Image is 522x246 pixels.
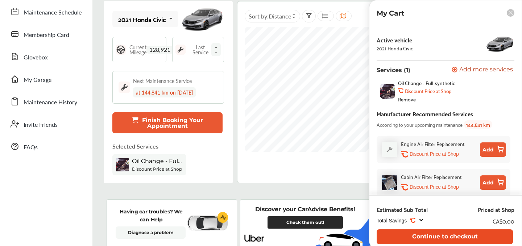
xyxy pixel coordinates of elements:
div: Engine Air Filter Replacement [401,139,465,148]
span: Glovebox [24,53,48,62]
img: cabin-air-filter-replacement-thumb.jpg [382,175,397,190]
img: 14053_st0640_046.jpg [485,33,514,55]
a: Maintenance Schedule [7,2,85,21]
p: Discover your CarAdvise Benefits! [255,205,355,213]
span: Current Mileage [129,45,146,55]
img: default_wrench_icon.d1a43860.svg [382,142,397,157]
div: 2021 Honda Civic [118,16,166,23]
button: Add [480,175,506,190]
a: FAQs [7,137,85,156]
span: FAQs [24,143,38,152]
span: Distance [269,12,291,20]
span: 144,841 km [464,120,492,129]
div: Active vehicle [377,37,413,43]
span: Last Service [189,45,211,55]
p: Discount Price at Shop [410,184,459,191]
b: Discount Price at Shop [405,88,451,94]
a: Invite Friends [7,114,85,133]
p: Selected Services [112,142,158,150]
img: cardiogram-logo.18e20815.svg [217,212,228,223]
a: Diagnose a problem [116,226,186,239]
div: at 144,841 km on [DATE] [133,87,196,97]
span: Oil Change - Full-synthetic [132,158,183,164]
img: uber-logo.8ea76b89.svg [244,233,264,244]
div: Next Maintenance Service [133,77,192,84]
a: Glovebox [7,47,85,66]
img: maintenance_logo [175,45,186,55]
button: Add more services [452,67,513,74]
button: Add [480,142,506,157]
span: Total Savings [377,218,407,224]
span: Add more services [459,67,513,74]
b: Discount Price at Shop [132,166,182,172]
div: Cabin Air Filter Replacement [401,172,462,181]
p: My Cart [377,9,404,17]
a: Membership Card [7,25,85,43]
img: oil-change-thumb.jpg [380,84,395,99]
div: CA$0.00 [493,216,514,226]
img: diagnose-vehicle.c84bcb0a.svg [187,215,228,231]
div: Priced at Shop [478,206,514,213]
span: My Garage [24,75,51,85]
p: Having car troubles? We can Help [116,208,187,224]
span: Invite Friends [24,120,58,130]
a: Add more services [452,67,514,74]
div: 2021 Honda Civic [377,45,413,51]
a: Check them out! [268,216,343,229]
span: Maintenance Schedule [24,8,82,17]
div: Manufacturer Recommended Services [377,109,473,118]
canvas: Map [245,27,499,152]
div: Estimated Sub Total [377,206,428,213]
span: -- [211,43,221,56]
img: oil-change-thumb.jpg [116,158,129,171]
a: Maintenance History [7,92,85,111]
span: 128,921 [146,46,173,54]
img: steering_logo [116,45,126,55]
img: maintenance_logo [119,82,130,93]
span: Oil Change - Full-synthetic [398,80,455,86]
span: According to your upcoming maintenance [377,120,463,129]
div: Remove [398,96,416,102]
button: Continue to checkout [377,229,513,244]
span: Maintenance History [24,98,77,107]
span: Membership Card [24,30,69,40]
a: My Garage [7,70,85,88]
p: Services (1) [377,67,410,74]
p: Discount Price at Shop [410,151,459,158]
img: mobile_14053_st0640_046.jpg [181,3,224,36]
span: Sort by : [249,12,291,20]
button: Finish Booking Your Appointment [112,112,223,133]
